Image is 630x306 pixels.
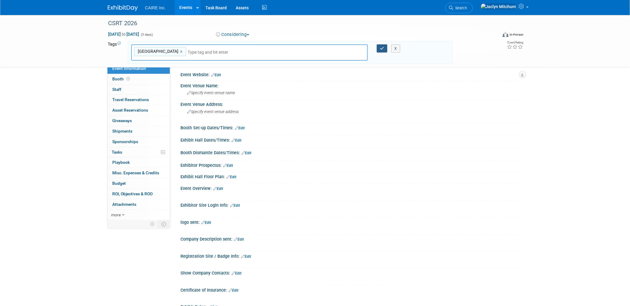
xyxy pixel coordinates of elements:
div: CSRT 2026 [106,18,488,29]
a: Edit [232,271,241,275]
a: Edit [235,126,245,130]
div: Event Format [462,31,524,40]
a: Edit [211,73,221,77]
a: Sponsorships [108,137,170,147]
a: Staff [108,85,170,95]
a: ROI, Objectives & ROO [108,189,170,199]
a: × [180,48,184,55]
span: ROI, Objectives & ROO [112,191,153,196]
span: Sponsorships [112,139,138,144]
span: CAIRE Inc. [145,5,166,10]
div: Booth Set-up Dates/Times: [180,123,522,131]
span: Travel Reservations [112,97,149,102]
span: Event Information [112,66,146,71]
span: Tasks [112,150,122,154]
div: Event Venue Name: [180,81,522,89]
a: Misc. Expenses & Credits [108,168,170,178]
img: Format-Inperson.png [503,32,509,37]
span: to [121,32,126,37]
div: Registration Site / Badge Info: [180,252,522,259]
span: Search [453,6,467,10]
a: Attachments [108,199,170,210]
span: [DATE] [DATE] [108,31,139,37]
img: ExhibitDay [108,5,138,11]
button: X [391,44,401,53]
span: more [111,212,121,217]
div: Booth Dismantle Dates/Times: [180,148,522,156]
a: Event Information [108,64,170,74]
a: Asset Reservations [108,105,170,115]
a: more [108,210,170,220]
a: Edit [232,138,241,142]
span: Budget [112,181,126,186]
a: Travel Reservations [108,95,170,105]
span: Asset Reservations [112,108,148,112]
a: Edit [229,288,238,292]
span: Booth [112,76,131,81]
a: Edit [226,175,236,179]
div: Exhibitor Prospectus: [180,161,522,169]
a: Edit [223,163,233,168]
a: Shipments [108,126,170,136]
div: Event Venue Address: [180,100,522,107]
button: Considering [214,31,252,38]
a: Edit [234,237,244,241]
img: Jaclyn Mitchum [481,3,516,10]
span: Shipments [112,129,132,133]
a: Edit [241,151,251,155]
span: Specify event venue address [187,109,239,114]
span: Misc. Expenses & Credits [112,170,159,175]
div: logo sent: [180,218,522,226]
td: Tags [108,41,123,64]
a: Budget [108,178,170,189]
div: Event Overview: [180,184,522,192]
a: Giveaways [108,116,170,126]
a: Search [445,3,473,13]
a: Edit [241,254,251,259]
td: Toggle Event Tabs [158,220,170,228]
span: [GEOGRAPHIC_DATA] [137,48,178,54]
div: Event Rating [507,41,523,44]
div: Event Website: [180,70,522,78]
span: Giveaways [112,118,132,123]
input: Type tag and hit enter [188,49,272,55]
div: Show Company Contacts: [180,268,522,276]
div: Exhibit Hall Dates/Times: [180,136,522,143]
a: Edit [213,187,223,191]
span: (3 days) [140,33,153,37]
span: Attachments [112,202,136,207]
span: Playbook [112,160,130,165]
div: Exhibitor Site Login Info: [180,201,522,208]
a: Edit [201,220,211,225]
span: Staff [112,87,121,92]
div: In-Person [510,32,524,37]
a: Edit [230,203,240,208]
div: Exhibit Hall Floor Plan: [180,172,522,180]
div: Company Description sent: [180,235,522,242]
a: Booth [108,74,170,84]
div: Certificate of Insurance: [180,286,522,293]
span: Booth not reserved yet [125,76,131,81]
a: Playbook [108,157,170,168]
a: Tasks [108,147,170,157]
span: Specify event venue name [187,91,235,95]
td: Personalize Event Tab Strip [147,220,158,228]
